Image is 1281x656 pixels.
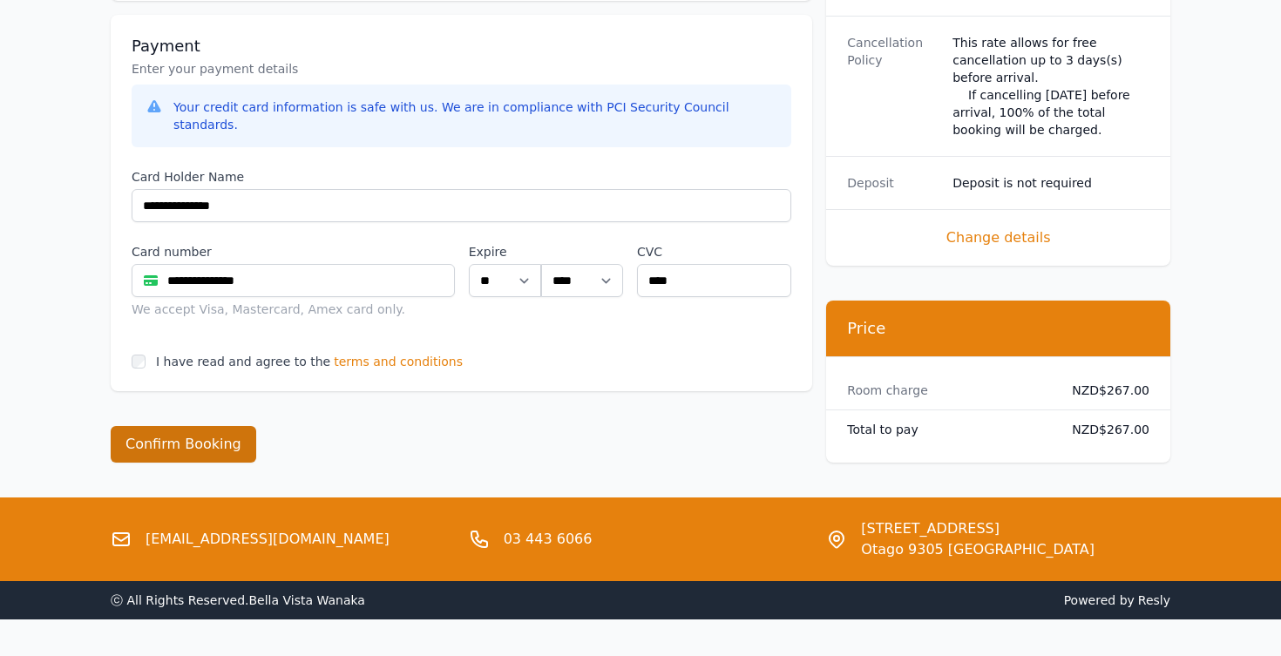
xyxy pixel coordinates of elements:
[847,382,1044,399] dt: Room charge
[1058,421,1149,438] dd: NZD$267.00
[861,539,1095,560] span: Otago 9305 [GEOGRAPHIC_DATA]
[541,243,623,260] label: .
[132,36,791,57] h3: Payment
[334,353,463,370] span: terms and conditions
[847,421,1044,438] dt: Total to pay
[173,98,777,133] div: Your credit card information is safe with us. We are in compliance with PCI Security Council stan...
[847,318,1149,339] h3: Price
[111,426,256,463] button: Confirm Booking
[469,243,541,260] label: Expire
[952,34,1149,139] div: This rate allows for free cancellation up to 3 days(s) before arrival. If cancelling [DATE] befor...
[146,529,390,550] a: [EMAIL_ADDRESS][DOMAIN_NAME]
[847,227,1149,248] span: Change details
[111,593,365,607] span: ⓒ All Rights Reserved. Bella Vista Wanaka
[1058,382,1149,399] dd: NZD$267.00
[504,529,593,550] a: 03 443 6066
[1138,593,1170,607] a: Resly
[647,592,1170,609] span: Powered by
[132,60,791,78] p: Enter your payment details
[637,243,791,260] label: CVC
[861,518,1095,539] span: [STREET_ADDRESS]
[952,174,1149,192] dd: Deposit is not required
[132,243,455,260] label: Card number
[156,355,330,369] label: I have read and agree to the
[847,174,939,192] dt: Deposit
[847,34,939,139] dt: Cancellation Policy
[132,301,455,318] div: We accept Visa, Mastercard, Amex card only.
[132,168,791,186] label: Card Holder Name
